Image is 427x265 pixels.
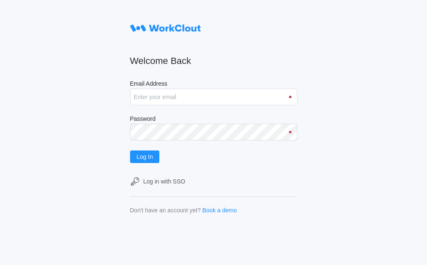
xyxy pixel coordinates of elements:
[202,207,237,214] a: Book a demo
[130,80,297,89] label: Email Address
[137,154,153,160] span: Log In
[130,150,160,163] button: Log In
[130,176,297,186] a: Log in with SSO
[130,207,201,214] div: Don't have an account yet?
[130,55,297,67] h2: Welcome Back
[143,178,185,185] div: Log in with SSO
[130,89,297,105] input: Enter your email
[130,115,297,124] label: Password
